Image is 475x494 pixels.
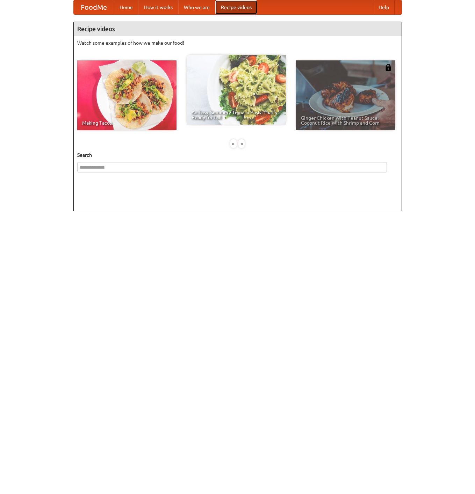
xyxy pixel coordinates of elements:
a: Who we are [178,0,215,14]
h5: Search [77,152,398,158]
div: » [238,139,245,148]
div: « [230,139,237,148]
a: Recipe videos [215,0,257,14]
a: Home [114,0,138,14]
a: An Easy, Summery Tomato Pasta That's Ready for Fall [187,55,286,125]
img: 483408.png [385,64,392,71]
a: How it works [138,0,178,14]
a: Help [373,0,395,14]
p: Watch some examples of how we make our food! [77,39,398,46]
h4: Recipe videos [74,22,402,36]
span: Making Tacos [82,120,172,125]
a: FoodMe [74,0,114,14]
a: Making Tacos [77,60,177,130]
span: An Easy, Summery Tomato Pasta That's Ready for Fall [192,110,281,120]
